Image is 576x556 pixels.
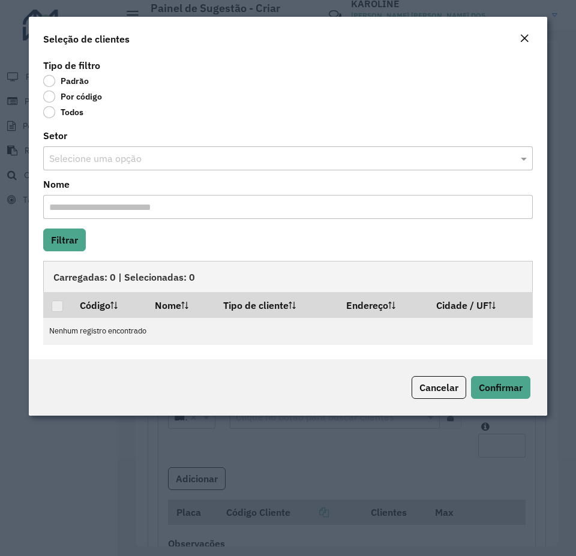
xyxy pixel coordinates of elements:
[419,381,458,393] span: Cancelar
[428,292,532,317] th: Cidade / UF
[479,381,523,393] span: Confirmar
[146,292,215,317] th: Nome
[43,75,89,87] label: Padrão
[43,318,533,345] td: Nenhum registro encontrado
[71,292,146,317] th: Código
[43,261,533,292] div: Carregadas: 0 | Selecionadas: 0
[412,376,466,399] button: Cancelar
[43,229,86,251] button: Filtrar
[43,128,67,143] label: Setor
[338,292,428,317] th: Endereço
[43,58,100,73] label: Tipo de filtro
[43,106,83,118] label: Todos
[471,376,530,399] button: Confirmar
[43,91,102,103] label: Por código
[43,177,70,191] label: Nome
[43,32,130,46] h4: Seleção de clientes
[215,292,338,317] th: Tipo de cliente
[516,31,533,47] button: Close
[520,34,529,43] em: Fechar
